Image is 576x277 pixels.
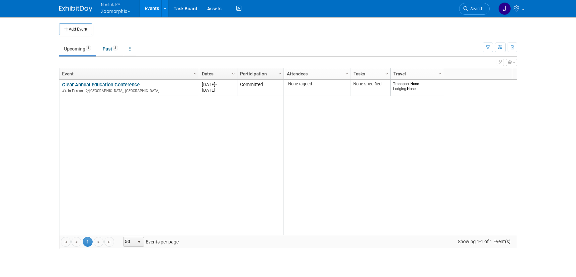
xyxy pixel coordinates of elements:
a: Go to the first page [61,237,71,247]
span: Go to the first page [63,239,68,245]
div: None None [393,81,441,91]
a: Attendees [287,68,346,79]
span: select [136,239,142,245]
span: Column Settings [344,71,350,76]
span: 1 [86,46,91,50]
a: Clear Annual Education Conference [62,82,140,88]
span: Column Settings [193,71,198,76]
img: Jamie Dunn [498,2,511,15]
a: Go to the last page [104,237,114,247]
a: Dates [202,68,233,79]
span: Go to the last page [107,239,112,245]
img: In-Person Event [62,89,66,92]
div: [GEOGRAPHIC_DATA], [GEOGRAPHIC_DATA] [62,88,196,93]
span: Lodging: [393,86,407,91]
div: [DATE] [202,87,234,93]
span: - [215,82,217,87]
img: ExhibitDay [59,6,92,12]
span: Transport: [393,81,410,86]
span: In-Person [68,89,85,93]
a: Tasks [354,68,386,79]
button: Add Event [59,23,92,35]
span: Nimlok KY [101,1,130,8]
a: Go to the next page [94,237,104,247]
span: Events per page [115,237,185,247]
span: Go to the previous page [74,239,79,245]
span: Column Settings [277,71,283,76]
span: Column Settings [231,71,236,76]
a: Column Settings [383,68,390,78]
a: Search [459,3,490,15]
span: Go to the next page [96,239,101,245]
a: Upcoming1 [59,43,96,55]
a: Event [62,68,195,79]
a: Column Settings [343,68,351,78]
a: Travel [393,68,439,79]
span: 1 [83,237,93,247]
td: Committed [237,80,284,96]
a: Go to the previous page [71,237,81,247]
div: None specified [353,81,388,87]
a: Participation [240,68,279,79]
span: Showing 1-1 of 1 Event(s) [452,237,517,246]
span: Column Settings [384,71,389,76]
div: None tagged [287,81,348,87]
span: Column Settings [437,71,443,76]
a: Past3 [98,43,123,55]
a: Column Settings [230,68,237,78]
a: Column Settings [192,68,199,78]
a: Column Settings [436,68,444,78]
span: Search [468,6,483,11]
div: [DATE] [202,82,234,87]
span: 3 [113,46,118,50]
a: Column Settings [276,68,284,78]
span: 50 [123,237,135,246]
